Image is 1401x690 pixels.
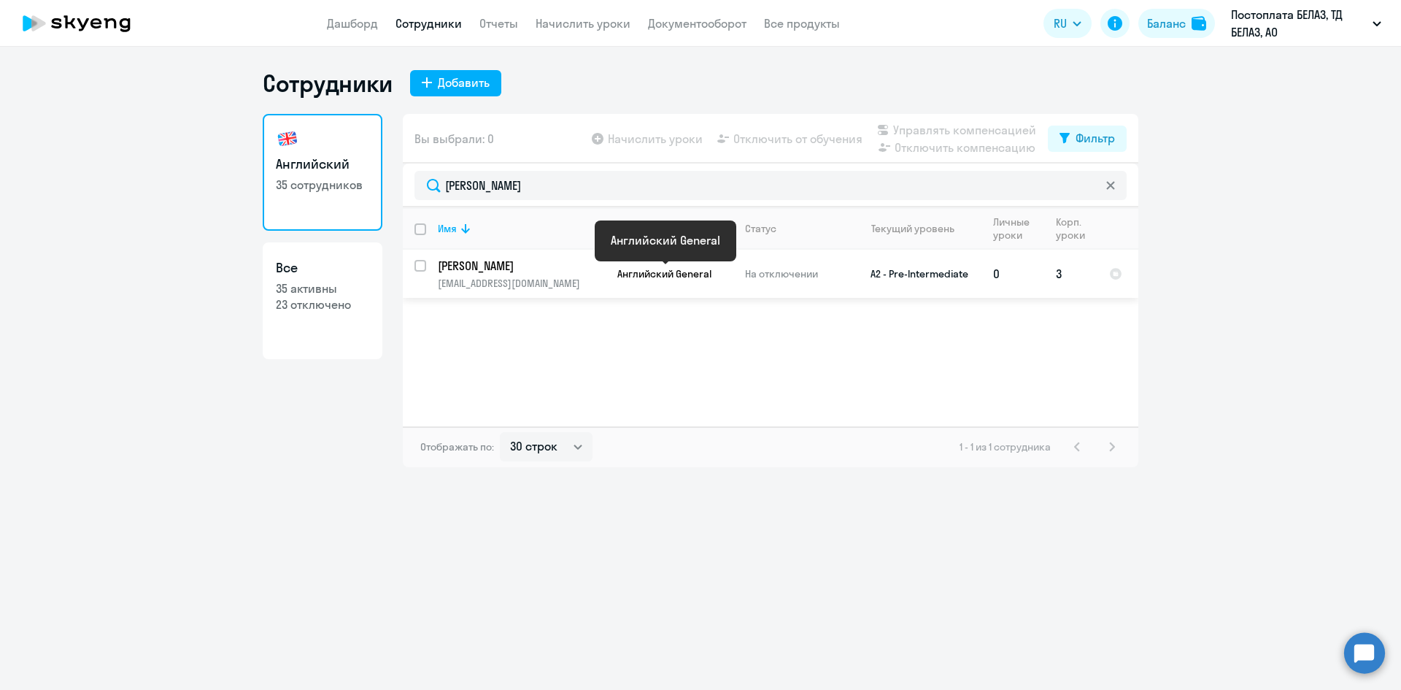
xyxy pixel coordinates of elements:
button: Фильтр [1048,126,1127,152]
td: A2 - Pre-Intermediate [846,250,981,298]
div: Английский General [611,231,720,249]
p: Постоплата БЕЛАЗ, ТД БЕЛАЗ, АО [1231,6,1367,41]
p: На отключении [745,267,845,280]
div: Имя [438,222,605,235]
td: 3 [1044,250,1097,298]
div: Личные уроки [993,215,1043,242]
p: 35 сотрудников [276,177,369,193]
div: Имя [438,222,457,235]
p: 23 отключено [276,296,369,313]
button: Постоплата БЕЛАЗ, ТД БЕЛАЗ, АО [1224,6,1389,41]
img: balance [1192,16,1206,31]
div: Текущий уровень [857,222,981,235]
p: 35 активны [276,280,369,296]
button: RU [1043,9,1092,38]
span: 1 - 1 из 1 сотрудника [960,440,1051,453]
p: [PERSON_NAME] [438,258,603,274]
a: Все35 активны23 отключено [263,242,382,359]
a: Дашборд [327,16,378,31]
div: Личные уроки [993,215,1034,242]
div: Фильтр [1076,129,1115,147]
div: Баланс [1147,15,1186,32]
span: Вы выбрали: 0 [414,130,494,147]
td: 0 [981,250,1044,298]
div: Добавить [438,74,490,91]
img: english [276,127,299,150]
div: Корп. уроки [1056,215,1097,242]
button: Добавить [410,70,501,96]
h3: Английский [276,155,369,174]
a: Все продукты [764,16,840,31]
a: Сотрудники [395,16,462,31]
div: Статус [745,222,845,235]
p: [EMAIL_ADDRESS][DOMAIN_NAME] [438,277,605,290]
a: Документооборот [648,16,746,31]
span: RU [1054,15,1067,32]
a: Начислить уроки [536,16,630,31]
h1: Сотрудники [263,69,393,98]
button: Балансbalance [1138,9,1215,38]
div: Статус [745,222,776,235]
div: Текущий уровень [871,222,954,235]
input: Поиск по имени, email, продукту или статусу [414,171,1127,200]
h3: Все [276,258,369,277]
span: Английский General [617,267,711,280]
a: [PERSON_NAME] [438,258,605,274]
span: Отображать по: [420,440,494,453]
a: Отчеты [479,16,518,31]
a: Английский35 сотрудников [263,114,382,231]
div: Корп. уроки [1056,215,1087,242]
